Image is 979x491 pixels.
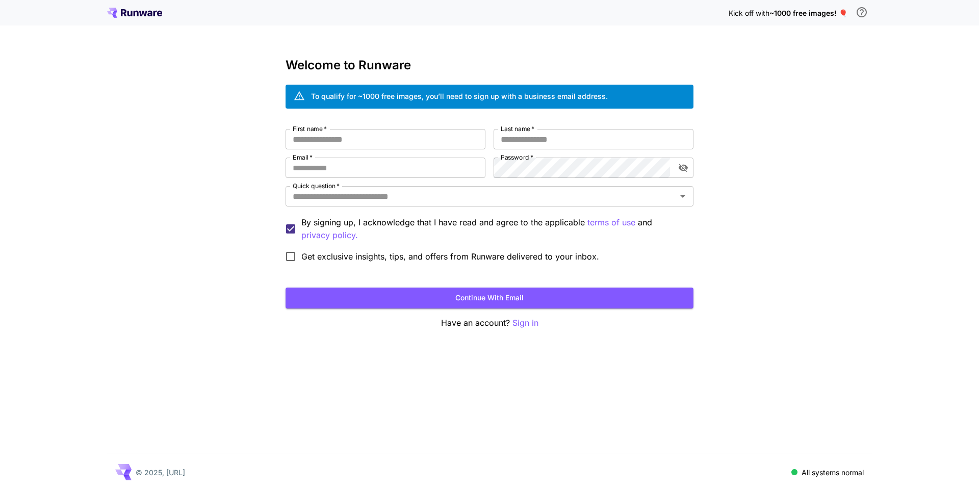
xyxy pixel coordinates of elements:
[301,229,358,242] button: By signing up, I acknowledge that I have read and agree to the applicable terms of use and
[293,182,340,190] label: Quick question
[301,250,599,263] span: Get exclusive insights, tips, and offers from Runware delivered to your inbox.
[676,189,690,203] button: Open
[587,216,635,229] p: terms of use
[852,2,872,22] button: In order to qualify for free credit, you need to sign up with a business email address and click ...
[136,467,185,478] p: © 2025, [URL]
[286,288,693,308] button: Continue with email
[293,124,327,133] label: First name
[501,153,533,162] label: Password
[769,9,847,17] span: ~1000 free images! 🎈
[301,229,358,242] p: privacy policy.
[674,159,692,177] button: toggle password visibility
[501,124,534,133] label: Last name
[802,467,864,478] p: All systems normal
[512,317,538,329] button: Sign in
[286,317,693,329] p: Have an account?
[587,216,635,229] button: By signing up, I acknowledge that I have read and agree to the applicable and privacy policy.
[286,58,693,72] h3: Welcome to Runware
[311,91,608,101] div: To qualify for ~1000 free images, you’ll need to sign up with a business email address.
[293,153,313,162] label: Email
[729,9,769,17] span: Kick off with
[301,216,685,242] p: By signing up, I acknowledge that I have read and agree to the applicable and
